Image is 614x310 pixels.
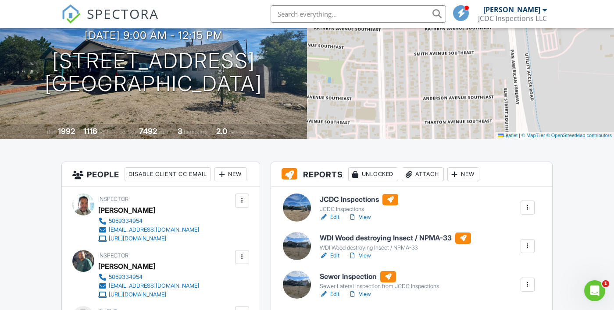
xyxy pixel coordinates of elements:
a: 5059334954 [98,217,199,225]
span: | [519,133,520,138]
div: [PERSON_NAME] [483,5,540,14]
h3: People [62,162,260,187]
h3: Reports [271,162,552,187]
h1: [STREET_ADDRESS] [GEOGRAPHIC_DATA] [45,49,262,96]
a: © MapTiler [521,133,545,138]
div: [URL][DOMAIN_NAME] [109,291,166,298]
span: Inspector [98,196,129,202]
div: [URL][DOMAIN_NAME] [109,235,166,242]
input: Search everything... [271,5,446,23]
div: Unlocked [348,167,398,181]
div: JCDC Inspections [320,206,398,213]
a: Leaflet [498,133,518,138]
span: 1 [602,280,609,287]
div: 3 [178,127,182,136]
span: Inspector [98,252,129,259]
a: View [348,251,371,260]
div: 1992 [58,127,75,136]
div: 7492 [139,127,157,136]
div: [EMAIL_ADDRESS][DOMAIN_NAME] [109,226,199,233]
a: View [348,213,371,222]
a: Edit [320,251,339,260]
div: [EMAIL_ADDRESS][DOMAIN_NAME] [109,282,199,289]
span: Lot Size [119,129,138,135]
a: [EMAIL_ADDRESS][DOMAIN_NAME] [98,282,199,290]
a: WDI Wood destroying Insect / NPMA-33 WDI Wood destroying Insect / NPMA-33 [320,232,471,252]
div: WDI Wood destroying Insect / NPMA-33 [320,244,471,251]
a: [URL][DOMAIN_NAME] [98,234,199,243]
div: New [214,167,246,181]
a: [EMAIL_ADDRESS][DOMAIN_NAME] [98,225,199,234]
div: 2.0 [216,127,227,136]
a: View [348,290,371,299]
iframe: Intercom live chat [584,280,605,301]
h6: WDI Wood destroying Insect / NPMA-33 [320,232,471,244]
div: Sewer Lateral Inspection from JCDC Inspections [320,283,439,290]
div: [PERSON_NAME] [98,260,155,273]
h3: [DATE] 9:00 am - 12:15 pm [85,29,223,41]
div: New [447,167,479,181]
div: 5059334954 [109,218,143,225]
span: sq. ft. [99,129,111,135]
div: Attach [402,167,444,181]
img: The Best Home Inspection Software - Spectora [61,4,81,24]
a: [URL][DOMAIN_NAME] [98,290,199,299]
h6: JCDC Inspections [320,194,398,205]
a: © OpenStreetMap contributors [546,133,612,138]
a: 5059334954 [98,273,199,282]
a: Sewer Inspection Sewer Lateral Inspection from JCDC Inspections [320,271,439,290]
span: bedrooms [184,129,208,135]
div: 1116 [83,127,97,136]
span: bathrooms [228,129,253,135]
a: Edit [320,290,339,299]
h6: Sewer Inspection [320,271,439,282]
span: sq.ft. [158,129,169,135]
div: 5059334954 [109,274,143,281]
a: SPECTORA [61,12,159,30]
span: Built [47,129,57,135]
div: [PERSON_NAME] [98,204,155,217]
a: JCDC Inspections JCDC Inspections [320,194,398,213]
div: JCDC Inspections LLC [478,14,547,23]
span: SPECTORA [87,4,159,23]
div: Disable Client CC Email [125,167,211,181]
a: Edit [320,213,339,222]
